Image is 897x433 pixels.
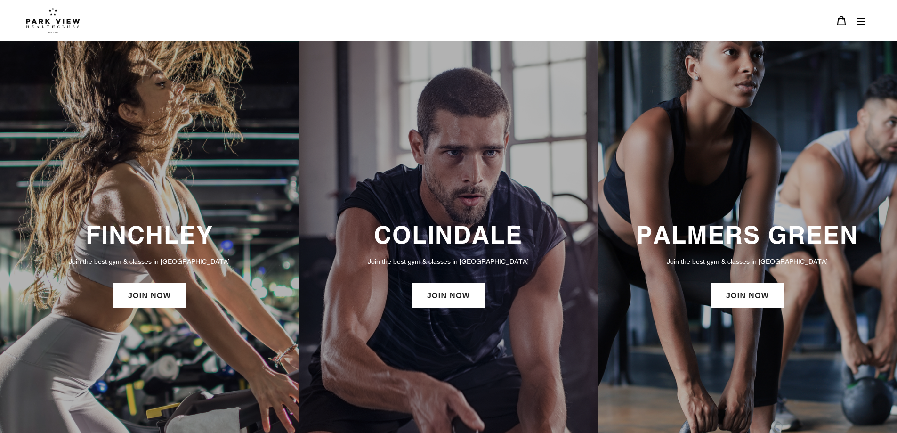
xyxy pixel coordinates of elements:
a: JOIN NOW: Palmers Green Membership [711,283,784,308]
p: Join the best gym & classes in [GEOGRAPHIC_DATA] [607,256,888,267]
a: JOIN NOW: Colindale Membership [412,283,485,308]
h3: PALMERS GREEN [607,221,888,249]
p: Join the best gym & classes in [GEOGRAPHIC_DATA] [9,256,290,267]
h3: COLINDALE [308,221,589,249]
img: Park view health clubs is a gym near you. [26,7,80,33]
h3: FINCHLEY [9,221,290,249]
p: Join the best gym & classes in [GEOGRAPHIC_DATA] [308,256,589,267]
button: Menu [851,10,871,31]
a: JOIN NOW: Finchley Membership [113,283,186,308]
